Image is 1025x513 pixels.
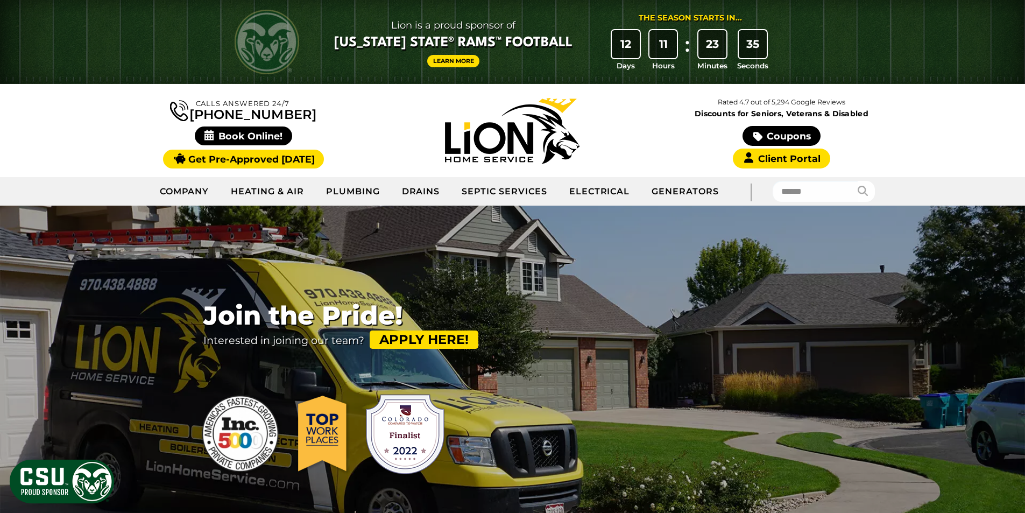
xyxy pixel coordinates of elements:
[743,126,820,146] a: Coupons
[198,391,284,477] img: Ranked on Inc 5000
[334,17,572,34] span: Lion is a proud sponsor of
[733,149,830,168] a: Client Portal
[8,458,116,505] img: CSU Sponsor Badge
[235,10,299,74] img: CSU Rams logo
[170,98,316,121] a: [PHONE_NUMBER]
[559,178,641,205] a: Electrical
[652,60,675,71] span: Hours
[203,301,478,331] span: Join the Pride!
[617,60,635,71] span: Days
[195,127,292,145] span: Book Online!
[649,110,914,117] span: Discounts for Seniors, Veterans & Disabled
[445,98,579,164] img: Lion Home Service
[697,60,727,71] span: Minutes
[647,96,916,108] p: Rated 4.7 out of 5,294 Google Reviews
[451,178,558,205] a: Septic Services
[730,177,773,206] div: |
[370,331,478,349] a: Apply Here!
[739,30,767,58] div: 35
[294,391,353,477] img: Top WorkPlaces
[203,331,478,349] p: Interested in joining our team?
[737,60,768,71] span: Seconds
[698,30,726,58] div: 23
[334,34,572,52] span: [US_STATE] State® Rams™ Football
[649,30,677,58] div: 11
[315,178,391,205] a: Plumbing
[163,150,324,168] a: Get Pre-Approved [DATE]
[682,30,692,72] div: :
[641,178,730,205] a: Generators
[362,391,448,477] img: Colorado Companies to Watch Finalist 2022
[427,55,480,67] a: Learn More
[149,178,221,205] a: Company
[391,178,451,205] a: Drains
[220,178,315,205] a: Heating & Air
[639,12,742,24] div: The Season Starts in...
[612,30,640,58] div: 12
